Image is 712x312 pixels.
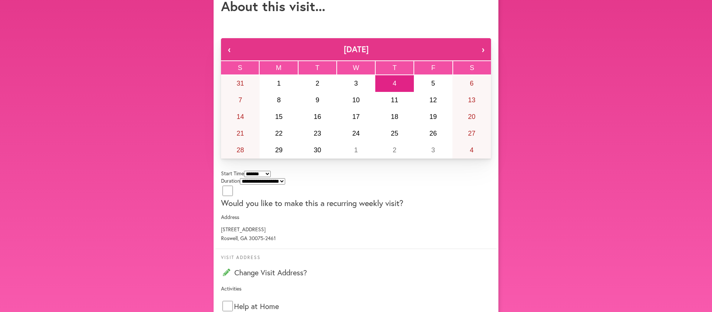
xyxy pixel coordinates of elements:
button: September 18, 2025 [375,109,414,125]
abbr: September 4, 2025 [393,80,396,87]
button: September 1, 2025 [260,75,298,92]
abbr: September 13, 2025 [468,96,475,104]
abbr: September 19, 2025 [429,113,437,120]
button: September 15, 2025 [260,109,298,125]
button: September 25, 2025 [375,125,414,142]
abbr: September 28, 2025 [237,146,244,154]
abbr: October 1, 2025 [354,146,358,154]
button: September 13, 2025 [452,92,491,109]
button: September 3, 2025 [337,75,375,92]
button: September 9, 2025 [298,92,337,109]
label: Duration [221,177,240,184]
p: Visit Address [215,249,497,260]
button: › [475,38,491,60]
abbr: September 25, 2025 [391,130,398,137]
abbr: September 5, 2025 [431,80,435,87]
button: September 16, 2025 [298,109,337,125]
abbr: September 23, 2025 [314,130,321,137]
button: September 20, 2025 [452,109,491,125]
button: September 22, 2025 [260,125,298,142]
abbr: September 12, 2025 [429,96,437,104]
abbr: September 2, 2025 [316,80,319,87]
p: Change Visit Address? [221,268,491,278]
abbr: Sunday [238,64,242,72]
button: September 8, 2025 [260,92,298,109]
abbr: September 18, 2025 [391,113,398,120]
abbr: October 2, 2025 [393,146,396,154]
abbr: September 8, 2025 [277,96,281,104]
abbr: September 11, 2025 [391,96,398,104]
button: September 23, 2025 [298,125,337,142]
button: September 17, 2025 [337,109,375,125]
abbr: September 21, 2025 [237,130,244,137]
abbr: September 20, 2025 [468,113,475,120]
button: September 11, 2025 [375,92,414,109]
abbr: September 22, 2025 [275,130,283,137]
button: September 28, 2025 [221,142,260,159]
button: September 14, 2025 [221,109,260,125]
button: September 24, 2025 [337,125,375,142]
button: September 19, 2025 [414,109,452,125]
button: September 12, 2025 [414,92,452,109]
button: September 27, 2025 [452,125,491,142]
p: Address [221,213,491,220]
button: September 5, 2025 [414,75,452,92]
abbr: September 14, 2025 [237,113,244,120]
abbr: September 9, 2025 [316,96,319,104]
abbr: Monday [276,64,281,72]
button: September 29, 2025 [260,142,298,159]
p: Roswell , GA 30075-2461 [221,235,491,242]
abbr: September 6, 2025 [470,80,474,87]
button: September 7, 2025 [221,92,260,109]
abbr: September 29, 2025 [275,146,283,154]
label: Would you like to make this a recurring weekly visit? [221,198,403,208]
abbr: September 3, 2025 [354,80,358,87]
abbr: Thursday [393,64,397,72]
abbr: September 7, 2025 [238,96,242,104]
abbr: September 26, 2025 [429,130,437,137]
button: ‹ [221,38,237,60]
abbr: September 27, 2025 [468,130,475,137]
p: Activities [221,285,491,292]
button: October 1, 2025 [337,142,375,159]
label: Start Time [221,170,244,177]
abbr: September 16, 2025 [314,113,321,120]
abbr: Wednesday [353,64,359,72]
abbr: October 4, 2025 [470,146,474,154]
p: [STREET_ADDRESS] [221,226,491,233]
abbr: September 10, 2025 [352,96,360,104]
abbr: Tuesday [315,64,319,72]
button: September 26, 2025 [414,125,452,142]
abbr: Friday [431,64,435,72]
button: September 21, 2025 [221,125,260,142]
label: Help at Home [234,303,279,310]
button: September 30, 2025 [298,142,337,159]
abbr: August 31, 2025 [237,80,244,87]
abbr: Saturday [470,64,474,72]
button: September 4, 2025 [375,75,414,92]
button: October 3, 2025 [414,142,452,159]
abbr: September 30, 2025 [314,146,321,154]
abbr: September 17, 2025 [352,113,360,120]
button: [DATE] [237,38,475,60]
button: October 2, 2025 [375,142,414,159]
abbr: September 15, 2025 [275,113,283,120]
abbr: October 3, 2025 [431,146,435,154]
button: September 6, 2025 [452,75,491,92]
button: September 2, 2025 [298,75,337,92]
abbr: September 1, 2025 [277,80,281,87]
button: September 10, 2025 [337,92,375,109]
button: October 4, 2025 [452,142,491,159]
abbr: September 24, 2025 [352,130,360,137]
button: August 31, 2025 [221,75,260,92]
